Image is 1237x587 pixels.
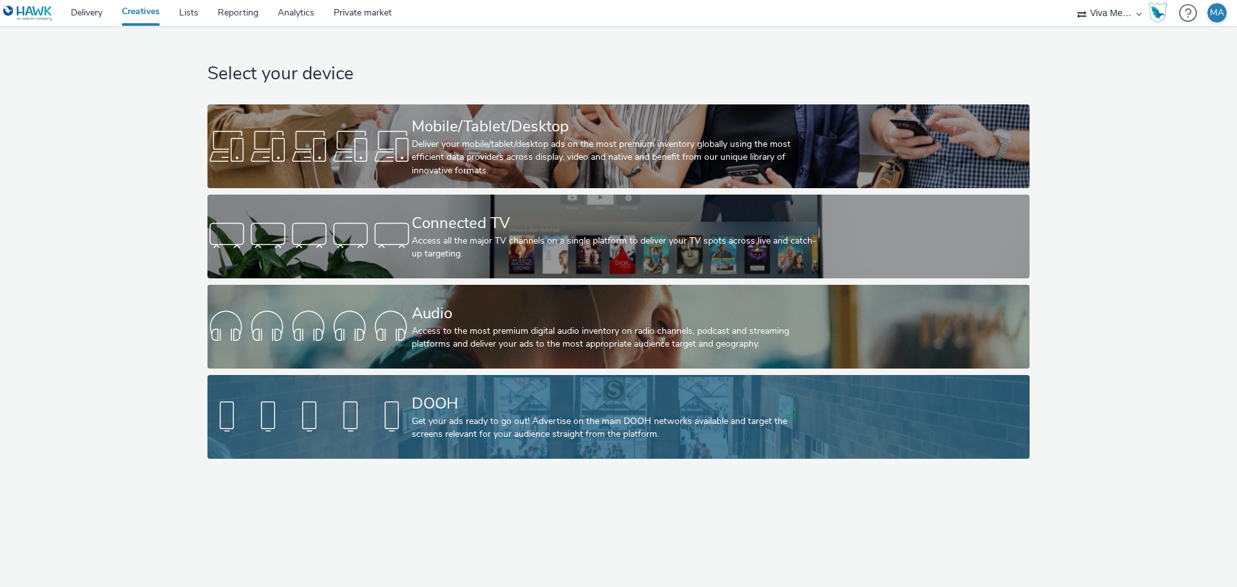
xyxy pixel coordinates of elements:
[412,235,820,261] div: Access all the major TV channels on a single platform to deliver your TV spots across live and ca...
[412,302,820,325] div: Audio
[412,415,820,441] div: Get your ads ready to go out! Advertise on the main DOOH networks available and target the screen...
[207,375,1029,459] a: DOOHGet your ads ready to go out! Advertise on the main DOOH networks available and target the sc...
[412,392,820,415] div: DOOH
[207,285,1029,369] a: AudioAccess to the most premium digital audio inventory on radio channels, podcast and streaming ...
[412,115,820,138] div: Mobile/Tablet/Desktop
[207,195,1029,278] a: Connected TVAccess all the major TV channels on a single platform to deliver your TV spots across...
[412,138,820,177] div: Deliver your mobile/tablet/desktop ads on the most premium inventory globally using the most effi...
[207,104,1029,188] a: Mobile/Tablet/DesktopDeliver your mobile/tablet/desktop ads on the most premium inventory globall...
[1148,3,1167,23] img: Hawk Academy
[207,62,1029,86] h1: Select your device
[3,5,53,21] img: undefined Logo
[412,325,820,351] div: Access to the most premium digital audio inventory on radio channels, podcast and streaming platf...
[412,212,820,235] div: Connected TV
[1148,3,1173,23] a: Hawk Academy
[1210,3,1224,23] div: MA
